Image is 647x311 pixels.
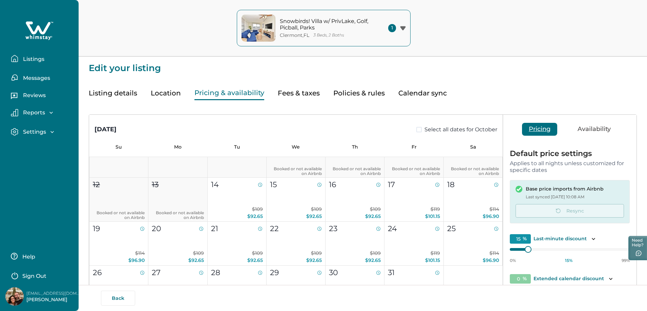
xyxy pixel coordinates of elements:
[152,210,204,220] p: Booked or not available on Airbnb
[326,144,384,150] p: Th
[11,128,73,136] button: Settings
[384,144,443,150] p: Fr
[208,266,267,310] button: 28$109$92.65
[21,129,46,135] p: Settings
[152,267,161,278] p: 27
[329,179,336,190] p: 16
[388,166,440,176] p: Booked or not available on Airbnb
[21,109,45,116] p: Reports
[95,125,117,134] div: [DATE]
[89,266,148,310] button: 26$114$96.90
[21,56,44,63] p: Listings
[565,258,572,263] p: 15 %
[607,275,615,283] button: Toggle description
[444,222,503,266] button: 25$114$96.90
[311,250,322,256] span: $109
[211,223,218,234] p: 21
[242,15,275,42] img: property-cover
[135,250,145,256] span: $114
[333,86,385,100] button: Policies & rules
[208,178,267,222] button: 14$109$92.65
[270,166,322,176] p: Booked or not available on Airbnb
[589,235,598,243] button: Toggle description
[306,257,322,263] span: $92.65
[193,250,204,256] span: $109
[483,257,499,263] span: $96.90
[326,222,384,266] button: 23$109$92.65
[148,222,207,266] button: 20$109$92.65
[11,109,73,116] button: Reports
[326,178,384,222] button: 16$109$92.65
[152,179,159,190] p: 13
[270,267,279,278] p: 29
[148,266,207,310] button: 27$109$92.65
[267,266,326,310] button: 29$109$92.65
[237,10,411,46] button: property-coverSnowbirds! Villa w/ PrivLake, Golf, Picball, ParksClermont,FL3 Beds, 2 Baths1
[329,267,338,278] p: 30
[489,250,499,256] span: $114
[384,178,443,222] button: 17$119$101.15
[534,236,587,242] p: Last-minute discount
[93,223,100,234] p: 19
[93,210,145,220] p: Booked or not available on Airbnb
[370,206,381,212] span: $109
[208,222,267,266] button: 21$109$92.65
[148,178,207,222] button: 13Booked or not available on Airbnb
[447,179,455,190] p: 18
[11,268,71,282] button: Sign Out
[152,223,161,234] p: 20
[252,206,263,212] span: $109
[11,52,73,65] button: Listings
[444,144,503,150] p: Sa
[431,250,440,256] span: $119
[329,166,381,176] p: Booked or not available on Airbnb
[384,266,443,310] button: 31$119$101.15
[151,86,181,100] button: Location
[306,213,322,219] span: $92.65
[447,166,499,176] p: Booked or not available on Airbnb
[252,250,263,256] span: $109
[510,258,516,263] p: 0%
[89,178,148,222] button: 12Booked or not available on Airbnb
[89,86,137,100] button: Listing details
[22,273,46,280] p: Sign Out
[267,222,326,266] button: 22$109$92.65
[526,186,604,193] p: Base price imports from Airbnb
[311,206,322,212] span: $109
[280,32,309,38] p: Clermont , FL
[388,24,396,32] span: 1
[365,213,381,219] span: $92.65
[425,257,440,263] span: $101.15
[483,213,499,219] span: $96.90
[329,223,337,234] p: 23
[21,75,50,82] p: Messages
[425,213,440,219] span: $101.15
[510,150,630,157] p: Default price settings
[313,33,344,38] p: 3 Beds, 2 Baths
[571,123,618,136] button: Availability
[211,179,219,190] p: 14
[622,258,630,263] p: 99%
[278,86,320,100] button: Fees & taxes
[89,222,148,266] button: 19$114$96.90
[447,223,456,234] p: 25
[270,223,279,234] p: 22
[522,123,557,136] button: Pricing
[388,223,397,234] p: 24
[326,266,384,310] button: 30$109$92.65
[93,179,100,190] p: 12
[21,92,46,99] p: Reviews
[128,257,145,263] span: $96.90
[431,206,440,212] span: $119
[26,296,81,303] p: [PERSON_NAME]
[370,250,381,256] span: $109
[89,57,637,73] p: Edit your listing
[424,126,497,134] span: Select all dates for October
[444,178,503,222] button: 18$114$96.90
[384,222,443,266] button: 24$119$101.15
[280,18,371,31] p: Snowbirds! Villa w/ PrivLake, Golf, Picball, Parks
[20,253,35,260] p: Help
[247,257,263,263] span: $92.65
[207,144,266,150] p: Tu
[5,287,24,306] img: Whimstay Host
